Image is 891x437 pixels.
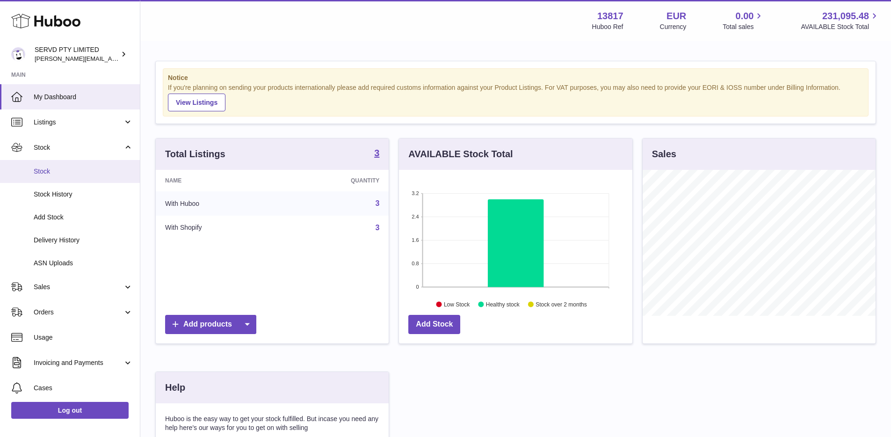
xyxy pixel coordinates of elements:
td: With Huboo [156,191,282,216]
span: Orders [34,308,123,317]
span: Add Stock [34,213,133,222]
span: 0.00 [736,10,754,22]
strong: EUR [666,10,686,22]
div: SERVD PTY LIMITED [35,45,119,63]
strong: Notice [168,73,863,82]
div: Huboo Ref [592,22,623,31]
text: Healthy stock [486,301,520,307]
text: 0 [416,284,419,290]
span: Invoicing and Payments [34,358,123,367]
text: 1.6 [412,237,419,243]
text: Low Stock [444,301,470,307]
a: 3 [375,199,379,207]
th: Quantity [282,170,389,191]
span: Stock [34,167,133,176]
span: My Dashboard [34,93,133,102]
span: Listings [34,118,123,127]
span: AVAILABLE Stock Total [801,22,880,31]
text: 0.8 [412,261,419,266]
a: Add products [165,315,256,334]
span: ASN Uploads [34,259,133,268]
span: Stock [34,143,123,152]
h3: AVAILABLE Stock Total [408,148,513,160]
p: Huboo is the easy way to get your stock fulfilled. But incase you need any help here's our ways f... [165,415,379,432]
span: Delivery History [34,236,133,245]
span: Sales [34,283,123,291]
text: 2.4 [412,214,419,219]
td: With Shopify [156,216,282,240]
text: 3.2 [412,190,419,196]
div: If you're planning on sending your products internationally please add required customs informati... [168,83,863,111]
a: 3 [375,224,379,232]
img: greg@servdcards.com [11,47,25,61]
a: Log out [11,402,129,419]
a: 3 [374,148,379,160]
span: Cases [34,384,133,393]
strong: 13817 [597,10,623,22]
a: 0.00 Total sales [723,10,764,31]
a: View Listings [168,94,225,111]
span: Stock History [34,190,133,199]
h3: Help [165,381,185,394]
h3: Total Listings [165,148,225,160]
div: Currency [660,22,687,31]
span: 231,095.48 [822,10,869,22]
a: 231,095.48 AVAILABLE Stock Total [801,10,880,31]
span: Usage [34,333,133,342]
text: Stock over 2 months [536,301,587,307]
th: Name [156,170,282,191]
span: [PERSON_NAME][EMAIL_ADDRESS][DOMAIN_NAME] [35,55,188,62]
a: Add Stock [408,315,460,334]
h3: Sales [652,148,676,160]
span: Total sales [723,22,764,31]
strong: 3 [374,148,379,158]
